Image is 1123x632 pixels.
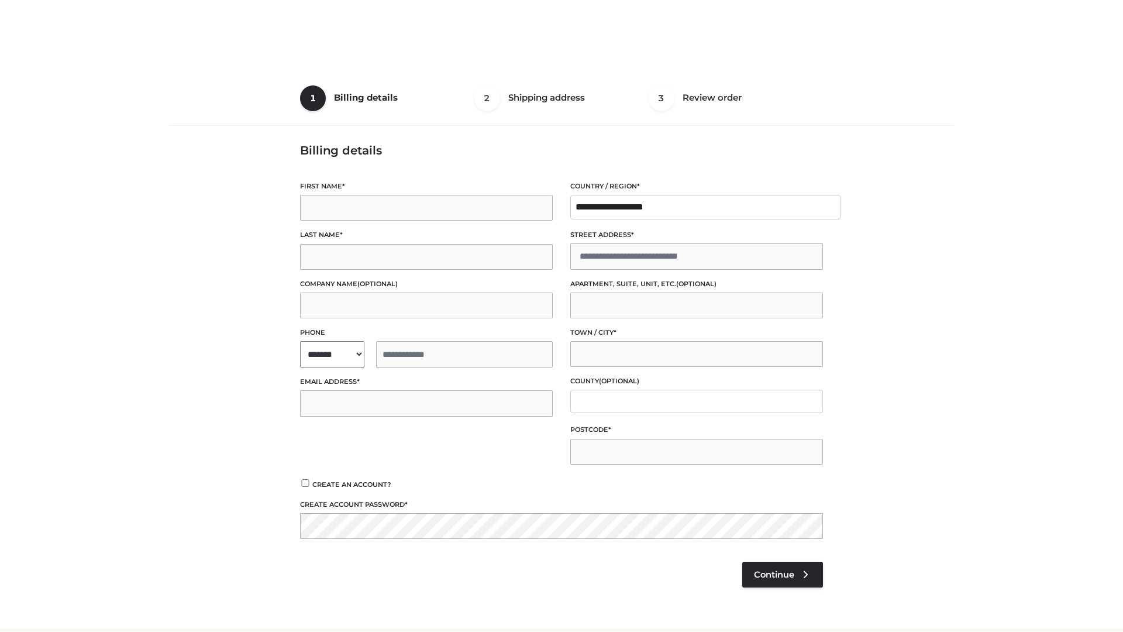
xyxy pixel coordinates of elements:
label: Postcode [570,424,823,435]
span: 1 [300,85,326,111]
span: (optional) [357,280,398,288]
label: Town / City [570,327,823,338]
span: Review order [683,92,742,103]
input: Create an account? [300,479,311,487]
label: County [570,376,823,387]
label: Phone [300,327,553,338]
label: Create account password [300,499,823,510]
span: Continue [754,569,794,580]
label: Company name [300,279,553,290]
span: 3 [649,85,674,111]
label: Email address [300,376,553,387]
span: Billing details [334,92,398,103]
h3: Billing details [300,143,823,157]
span: 2 [474,85,500,111]
a: Continue [742,562,823,588]
label: First name [300,181,553,192]
span: Create an account? [312,480,391,489]
span: Shipping address [508,92,585,103]
label: Last name [300,229,553,241]
label: Apartment, suite, unit, etc. [570,279,823,290]
span: (optional) [676,280,716,288]
span: (optional) [599,377,639,385]
label: Country / Region [570,181,823,192]
label: Street address [570,229,823,241]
